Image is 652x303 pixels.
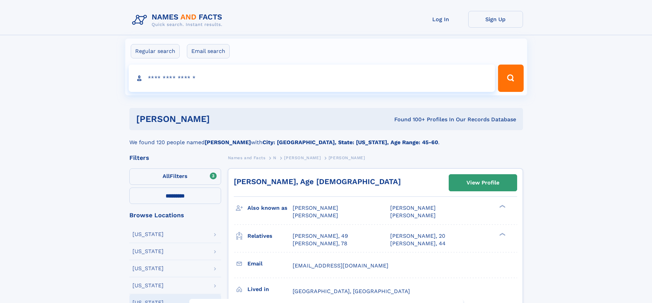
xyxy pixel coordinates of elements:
[129,65,495,92] input: search input
[136,115,302,123] h1: [PERSON_NAME]
[163,173,170,179] span: All
[247,258,293,270] h3: Email
[449,175,517,191] a: View Profile
[187,44,230,58] label: Email search
[129,168,221,185] label: Filters
[228,153,266,162] a: Names and Facts
[302,116,516,123] div: Found 100+ Profiles In Our Records Database
[293,288,410,294] span: [GEOGRAPHIC_DATA], [GEOGRAPHIC_DATA]
[498,65,523,92] button: Search Button
[293,205,338,211] span: [PERSON_NAME]
[466,175,499,191] div: View Profile
[129,130,523,147] div: We found 120 people named with .
[129,11,228,29] img: Logo Names and Facts
[293,212,338,219] span: [PERSON_NAME]
[247,202,293,214] h3: Also known as
[413,11,468,28] a: Log In
[132,283,164,288] div: [US_STATE]
[284,153,321,162] a: [PERSON_NAME]
[129,155,221,161] div: Filters
[247,284,293,295] h3: Lived in
[247,230,293,242] h3: Relatives
[390,232,445,240] a: [PERSON_NAME], 20
[132,266,164,271] div: [US_STATE]
[390,212,436,219] span: [PERSON_NAME]
[263,139,438,146] b: City: [GEOGRAPHIC_DATA], State: [US_STATE], Age Range: 45-60
[205,139,251,146] b: [PERSON_NAME]
[468,11,523,28] a: Sign Up
[329,155,365,160] span: [PERSON_NAME]
[390,240,446,247] a: [PERSON_NAME], 44
[273,153,277,162] a: N
[273,155,277,160] span: N
[293,232,348,240] a: [PERSON_NAME], 49
[293,262,388,269] span: [EMAIL_ADDRESS][DOMAIN_NAME]
[498,204,506,209] div: ❯
[129,212,221,218] div: Browse Locations
[132,232,164,237] div: [US_STATE]
[132,249,164,254] div: [US_STATE]
[498,232,506,236] div: ❯
[131,44,180,58] label: Regular search
[234,177,401,186] a: [PERSON_NAME], Age [DEMOGRAPHIC_DATA]
[390,205,436,211] span: [PERSON_NAME]
[284,155,321,160] span: [PERSON_NAME]
[293,240,347,247] a: [PERSON_NAME], 78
